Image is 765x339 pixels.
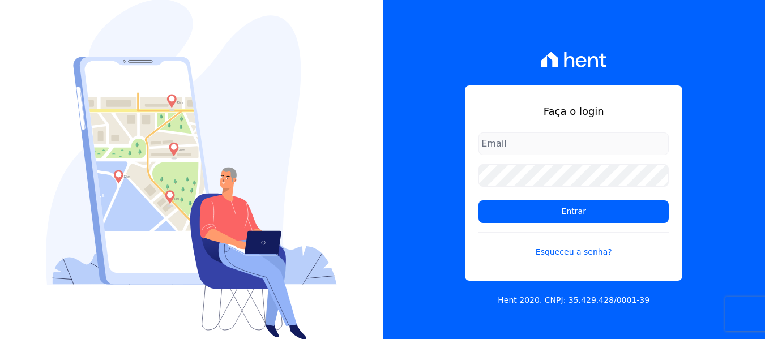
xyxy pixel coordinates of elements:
input: Entrar [478,200,669,223]
input: Email [478,132,669,155]
a: Esqueceu a senha? [478,232,669,258]
h1: Faça o login [478,104,669,119]
p: Hent 2020. CNPJ: 35.429.428/0001-39 [498,294,649,306]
